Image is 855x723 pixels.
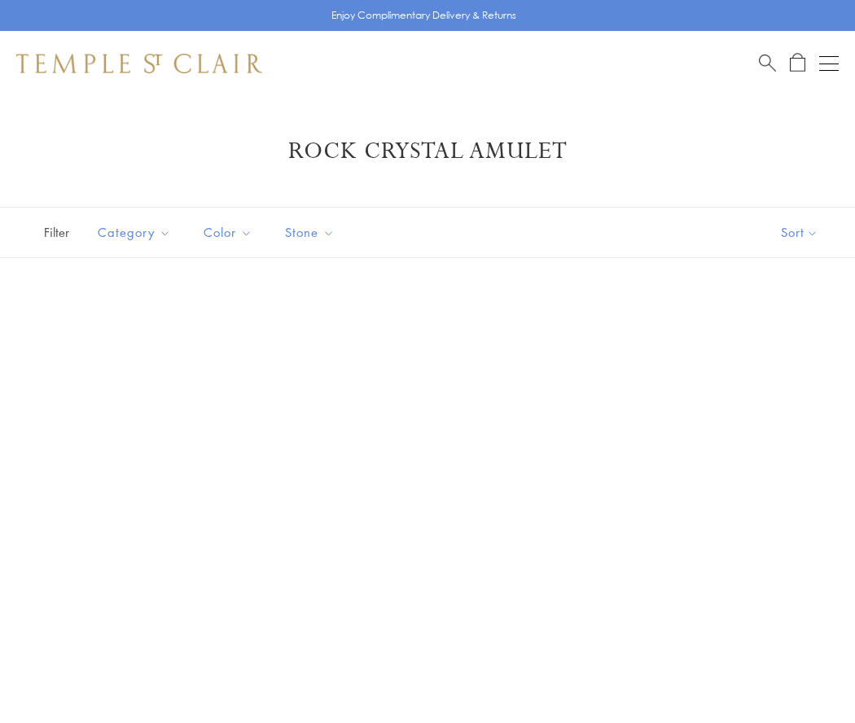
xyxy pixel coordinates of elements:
[195,222,265,243] span: Color
[85,214,183,251] button: Category
[790,53,805,73] a: Open Shopping Bag
[41,137,814,166] h1: Rock Crystal Amulet
[277,222,347,243] span: Stone
[759,53,776,73] a: Search
[16,54,262,73] img: Temple St. Clair
[744,208,855,257] button: Show sort by
[819,54,839,73] button: Open navigation
[273,214,347,251] button: Stone
[90,222,183,243] span: Category
[191,214,265,251] button: Color
[331,7,516,24] p: Enjoy Complimentary Delivery & Returns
